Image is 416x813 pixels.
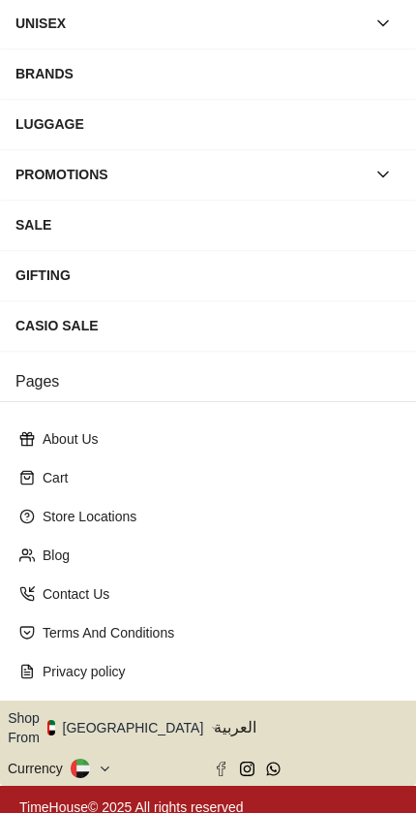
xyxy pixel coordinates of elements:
p: Contact Us [43,584,389,604]
p: Terms And Conditions [43,623,389,642]
p: About Us [43,429,389,449]
p: Privacy policy [43,662,389,681]
div: LUGGAGE [15,107,401,141]
a: Whatsapp [266,762,281,776]
div: UNISEX [15,6,366,41]
a: Instagram [240,762,254,776]
div: CASIO SALE [15,308,401,343]
img: United Arab Emirates [47,720,55,735]
p: Cart [43,468,389,487]
span: العربية [214,716,408,739]
button: Shop From[GEOGRAPHIC_DATA] [8,708,218,747]
div: PROMOTIONS [15,157,366,192]
a: Facebook [214,762,228,776]
div: GIFTING [15,258,401,293]
button: العربية [214,708,408,747]
p: Blog [43,546,389,565]
div: SALE [15,207,401,242]
div: Currency [8,759,71,778]
div: BRANDS [15,56,401,91]
p: Store Locations [43,507,389,526]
